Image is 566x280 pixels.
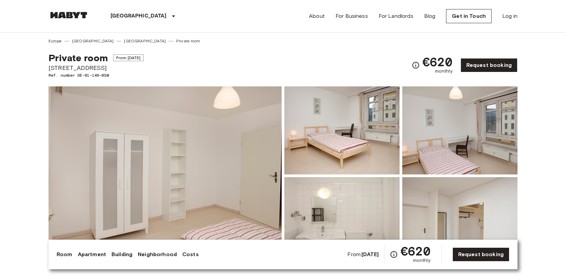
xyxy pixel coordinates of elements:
img: Picture of unit DE-01-146-03M [284,177,400,265]
a: Private room [176,38,200,44]
a: [GEOGRAPHIC_DATA] [124,38,166,44]
a: Request booking [461,58,517,72]
a: Blog [424,12,436,20]
a: Building [112,250,132,258]
a: For Business [336,12,368,20]
span: Ref. number DE-01-146-03M [49,72,144,78]
span: €620 [422,56,452,68]
a: Request booking [452,247,509,262]
p: [GEOGRAPHIC_DATA] [111,12,167,20]
span: monthly [435,68,452,75]
span: From [DATE] [113,54,144,61]
a: Costs [182,250,199,258]
span: Private room [49,52,108,64]
a: About [309,12,325,20]
img: Picture of unit DE-01-146-03M [402,86,517,174]
img: Habyt [49,12,89,18]
a: Europe [49,38,62,44]
a: Room [57,250,72,258]
span: [STREET_ADDRESS] [49,64,144,72]
a: [GEOGRAPHIC_DATA] [72,38,114,44]
a: Apartment [78,250,106,258]
a: Neighborhood [138,250,177,258]
b: [DATE] [361,251,379,257]
svg: Check cost overview for full price breakdown. Please note that discounts apply to new joiners onl... [412,61,420,69]
svg: Check cost overview for full price breakdown. Please note that discounts apply to new joiners onl... [390,250,398,258]
a: Get in Touch [446,9,492,23]
img: Picture of unit DE-01-146-03M [284,86,400,174]
img: Picture of unit DE-01-146-03M [402,177,517,265]
a: Log in [502,12,517,20]
span: €620 [401,245,431,257]
a: For Landlords [379,12,413,20]
img: Marketing picture of unit DE-01-146-03M [49,86,282,265]
span: monthly [413,257,431,264]
span: From: [347,251,379,258]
